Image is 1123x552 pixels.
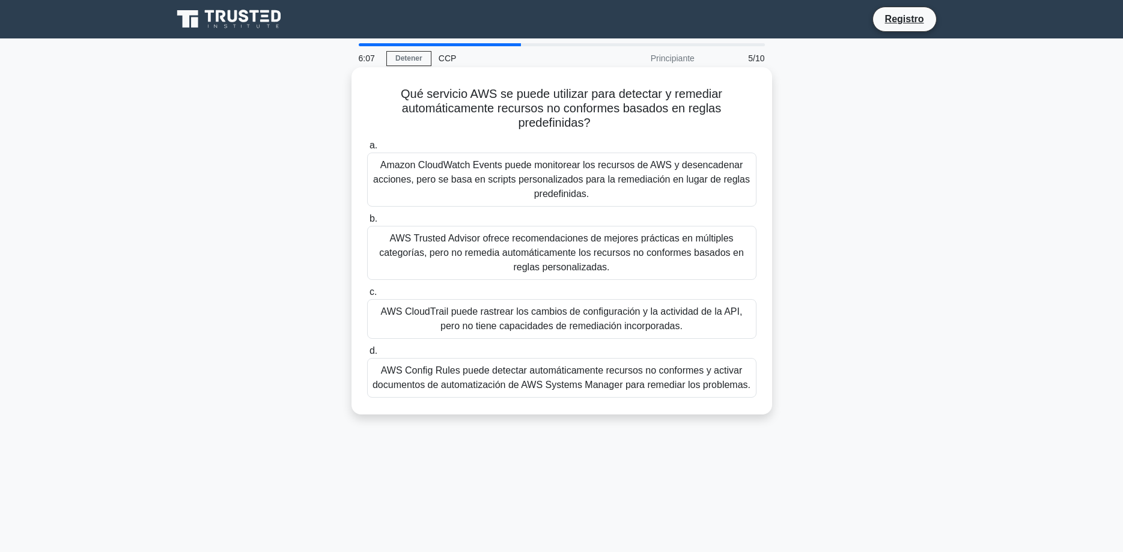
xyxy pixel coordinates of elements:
[431,46,597,70] div: CCP
[597,46,702,70] div: Principiante
[366,86,758,131] h5: Qué servicio AWS se puede utilizar para detectar y remediar automáticamente recursos no conformes...
[878,11,931,26] a: Registro
[352,46,386,70] div: 6:07
[370,287,377,297] span: c.
[370,345,377,356] span: d.
[367,153,756,207] div: Amazon CloudWatch Events puede monitorear los recursos de AWS y desencadenar acciones, pero se ba...
[370,213,377,223] span: b.
[386,51,431,66] a: Detener
[370,140,377,150] span: a.
[702,46,772,70] div: 5/10
[367,358,756,398] div: AWS Config Rules puede detectar automáticamente recursos no conformes y activar documentos de aut...
[367,299,756,339] div: AWS CloudTrail puede rastrear los cambios de configuración y la actividad de la API, pero no tien...
[367,226,756,280] div: AWS Trusted Advisor ofrece recomendaciones de mejores prácticas en múltiples categorías, pero no ...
